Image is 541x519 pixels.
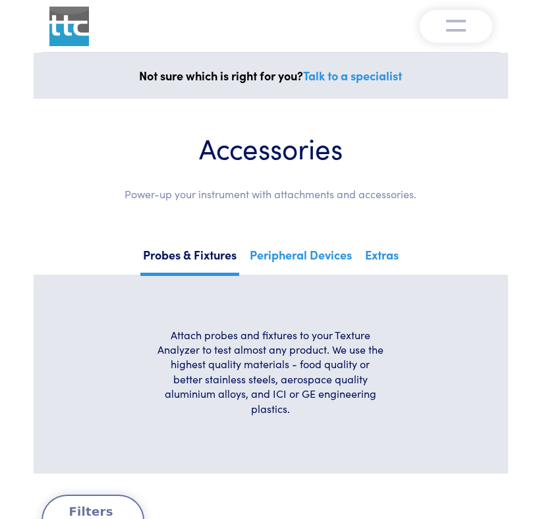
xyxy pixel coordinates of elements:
h1: Accessories [73,130,469,165]
img: ttc_logo_1x1_v1.0.png [49,7,89,46]
a: Talk to a specialist [303,67,402,84]
p: Not sure which is right for you? [42,66,500,86]
a: Probes & Fixtures [140,244,239,276]
button: Toggle navigation [420,10,492,43]
a: Extras [362,244,401,273]
p: Power-up your instrument with attachments and accessories. [73,186,469,203]
a: Peripheral Devices [247,244,355,273]
img: menu-v1.0.png [446,16,466,32]
h6: Attach probes and fixtures to your Texture Analyzer to test almost any product. We use the highes... [156,327,385,416]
